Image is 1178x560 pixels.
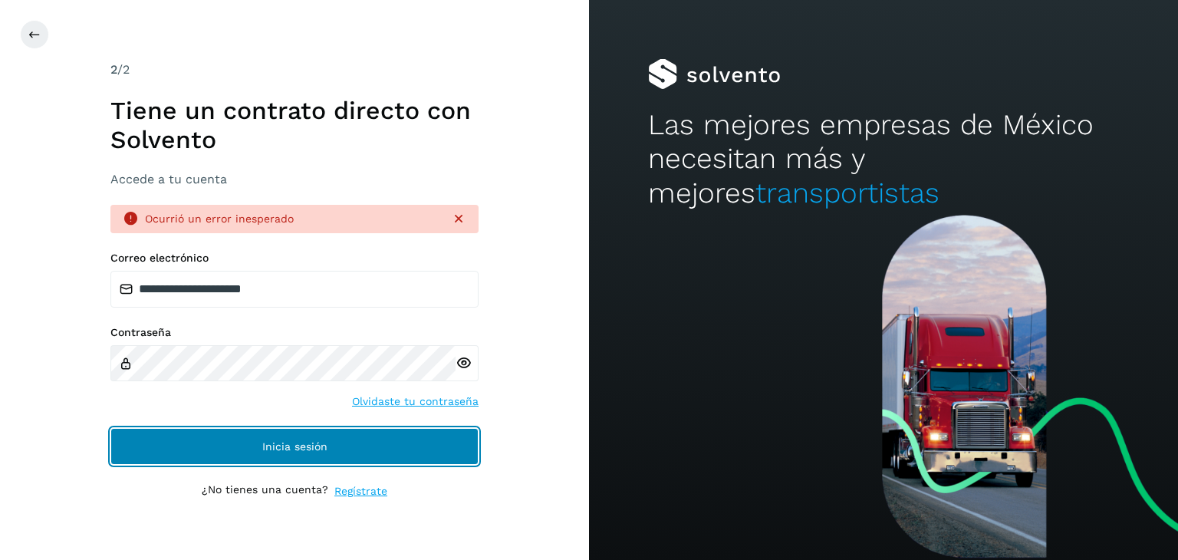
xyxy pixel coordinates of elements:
[755,176,939,209] span: transportistas
[110,172,479,186] h3: Accede a tu cuenta
[110,428,479,465] button: Inicia sesión
[110,96,479,155] h1: Tiene un contrato directo con Solvento
[262,441,327,452] span: Inicia sesión
[648,108,1119,210] h2: Las mejores empresas de México necesitan más y mejores
[110,326,479,339] label: Contraseña
[110,61,479,79] div: /2
[110,252,479,265] label: Correo electrónico
[110,62,117,77] span: 2
[334,483,387,499] a: Regístrate
[352,394,479,410] a: Olvidaste tu contraseña
[202,483,328,499] p: ¿No tienes una cuenta?
[145,211,439,227] div: Ocurrió un error inesperado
